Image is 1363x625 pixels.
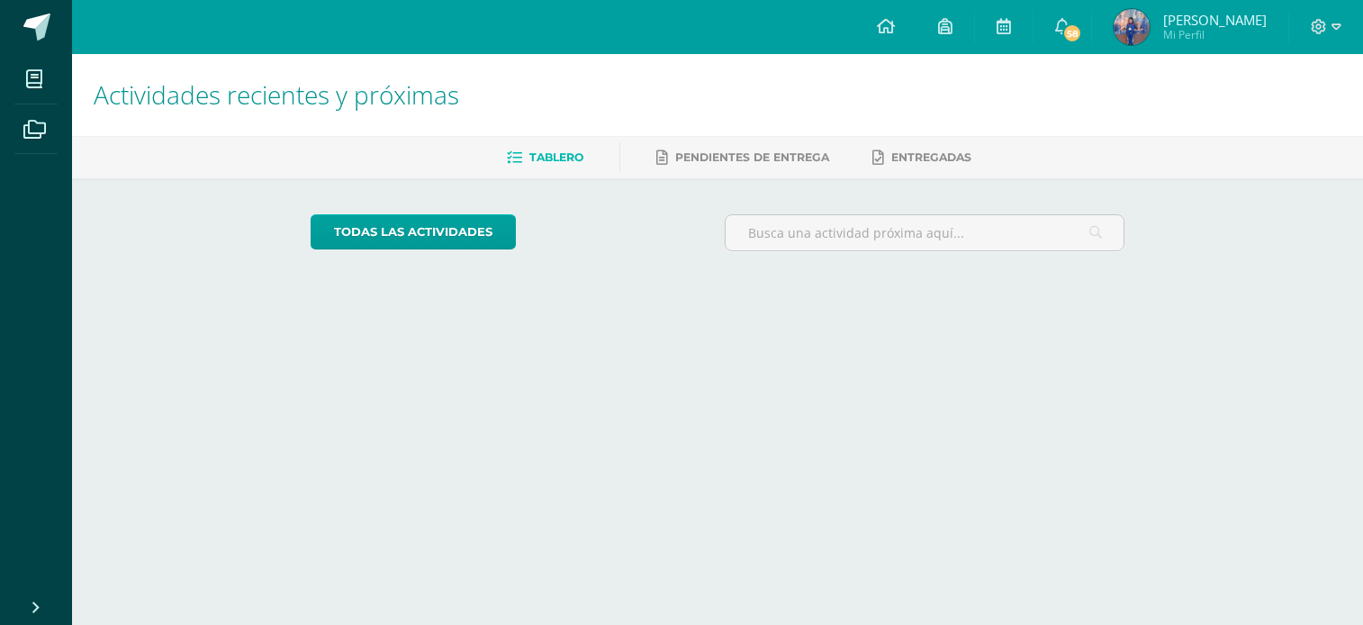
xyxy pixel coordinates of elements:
[529,150,583,164] span: Tablero
[1163,27,1267,42] span: Mi Perfil
[1114,9,1150,45] img: ecbeca49a13e2e6e39b992ea64b9d385.png
[1163,11,1267,29] span: [PERSON_NAME]
[507,143,583,172] a: Tablero
[675,150,829,164] span: Pendientes de entrega
[1062,23,1082,43] span: 58
[656,143,829,172] a: Pendientes de entrega
[726,215,1124,250] input: Busca una actividad próxima aquí...
[891,150,971,164] span: Entregadas
[872,143,971,172] a: Entregadas
[94,77,459,112] span: Actividades recientes y próximas
[311,214,516,249] a: todas las Actividades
